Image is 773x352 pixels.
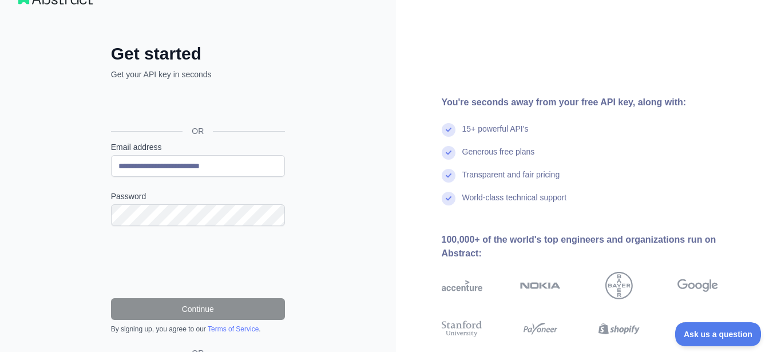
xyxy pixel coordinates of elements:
iframe: reCAPTCHA [111,240,285,284]
span: OR [183,125,213,137]
img: airbnb [677,319,718,339]
img: check mark [442,146,455,160]
div: 15+ powerful API's [462,123,529,146]
img: stanford university [442,319,482,339]
div: World-class technical support [462,192,567,215]
img: check mark [442,169,455,183]
img: accenture [442,272,482,299]
iframe: Sign in with Google Button [105,93,288,118]
img: check mark [442,192,455,205]
div: Generous free plans [462,146,535,169]
p: Get your API key in seconds [111,69,285,80]
a: Terms of Service [208,325,259,333]
h2: Get started [111,43,285,64]
button: Continue [111,298,285,320]
div: 100,000+ of the world's top engineers and organizations run on Abstract: [442,233,755,260]
label: Email address [111,141,285,153]
iframe: Toggle Customer Support [675,322,762,346]
label: Password [111,191,285,202]
div: You're seconds away from your free API key, along with: [442,96,755,109]
img: shopify [598,319,639,339]
img: payoneer [520,319,561,339]
div: By signing up, you agree to our . [111,325,285,334]
img: check mark [442,123,455,137]
div: Transparent and fair pricing [462,169,560,192]
img: google [677,272,718,299]
img: bayer [605,272,633,299]
img: nokia [520,272,561,299]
